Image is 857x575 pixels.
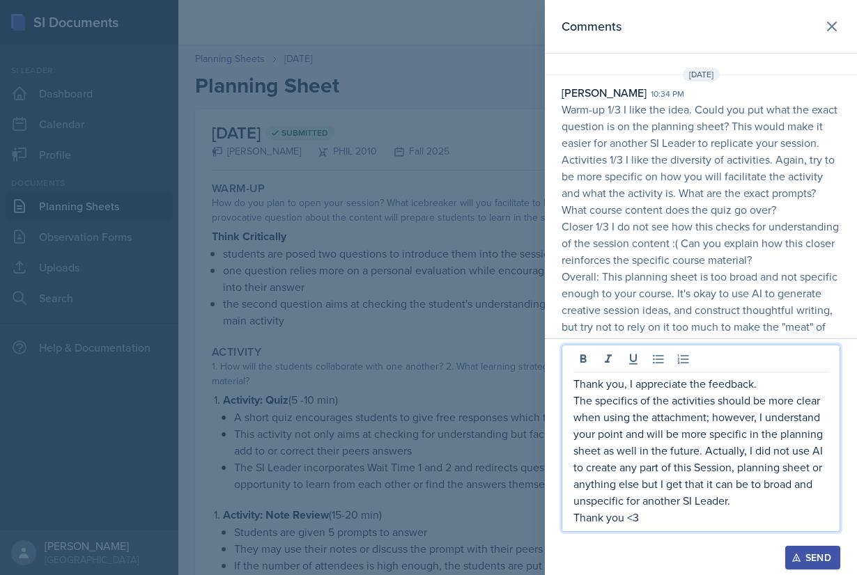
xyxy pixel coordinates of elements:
p: Warm-up 1/3 I like the idea. Could you put what the exact question is on the planning sheet? This... [562,101,840,151]
p: Activities 1/3 I like the diversity of activities. Again, try to be more specific on how you will... [562,151,840,218]
p: The specifics of the activities should be more clear when using the attachment; however, I unders... [573,392,828,509]
p: Overall: This planning sheet is too broad and not specific enough to your course. It's okay to us... [562,268,840,385]
div: [PERSON_NAME] [562,84,647,101]
div: 10:34 pm [651,88,684,100]
h2: Comments [562,17,621,36]
div: Send [794,552,831,563]
p: Thank you <3 [573,509,828,526]
p: Thank you, I appreciate the feedback. [573,375,828,392]
span: [DATE] [683,68,720,81]
p: Closer 1/3 I do not see how this checks for understanding of the session content :( Can you expla... [562,218,840,268]
button: Send [785,546,840,569]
